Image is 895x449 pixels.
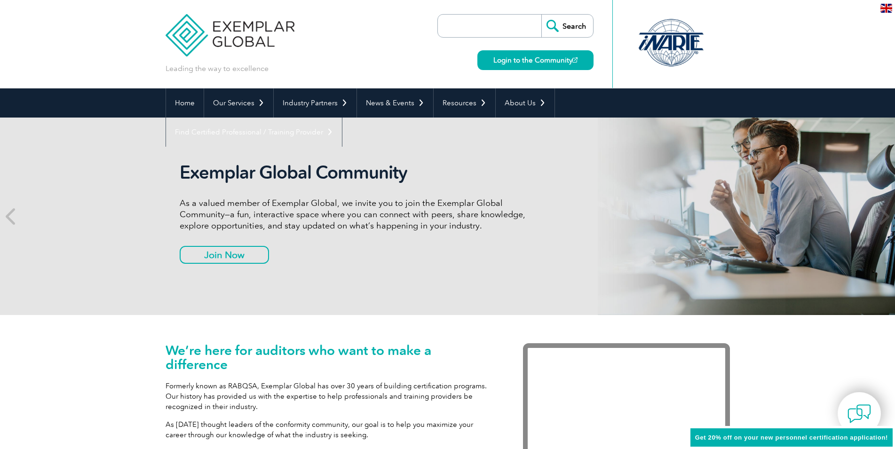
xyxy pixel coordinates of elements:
h2: Exemplar Global Community [180,162,532,183]
p: As [DATE] thought leaders of the conformity community, our goal is to help you maximize your care... [166,419,495,440]
img: open_square.png [572,57,578,63]
img: contact-chat.png [847,402,871,425]
p: As a valued member of Exemplar Global, we invite you to join the Exemplar Global Community—a fun,... [180,197,532,231]
p: Formerly known as RABQSA, Exemplar Global has over 30 years of building certification programs. O... [166,381,495,412]
h1: We’re here for auditors who want to make a difference [166,343,495,371]
img: en [880,4,892,13]
input: Search [541,15,593,37]
a: Join Now [180,246,269,264]
a: Our Services [204,88,273,118]
a: About Us [496,88,554,118]
a: Resources [434,88,495,118]
span: Get 20% off on your new personnel certification application! [695,434,888,441]
a: Login to the Community [477,50,594,70]
a: Find Certified Professional / Training Provider [166,118,342,147]
a: Home [166,88,204,118]
a: Industry Partners [274,88,356,118]
p: Leading the way to excellence [166,63,269,74]
a: News & Events [357,88,433,118]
